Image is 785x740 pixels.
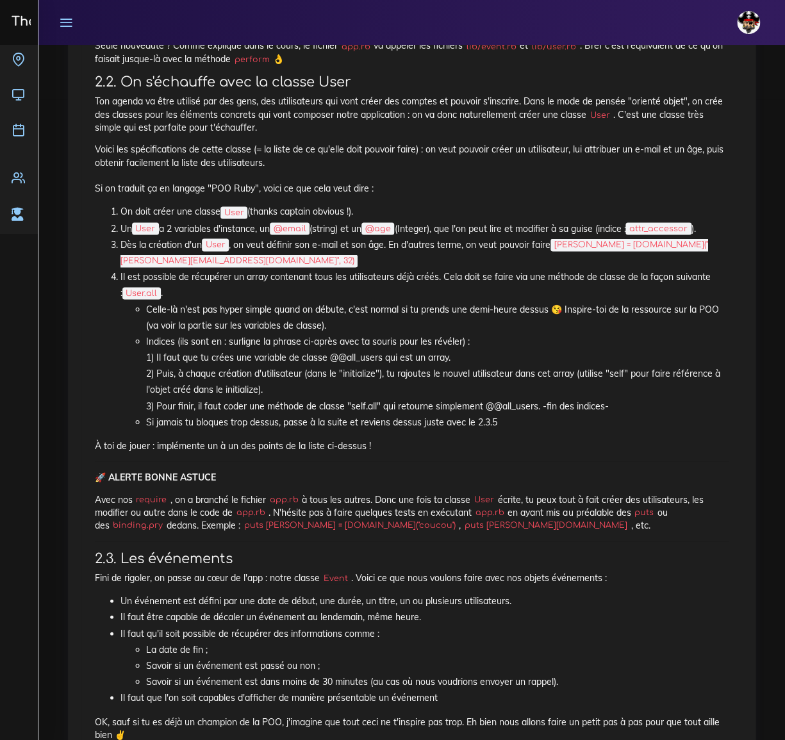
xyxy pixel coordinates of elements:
code: User [202,238,229,251]
li: Dès la création d'un , on veut définir son e-mail et son âge. En d'autres terme, on veut pouvoir ... [120,236,729,268]
code: lib/event.rb [463,40,520,53]
code: User.all [122,287,161,300]
p: Seule nouveauté ? Comme expliqué dans le cours, le fichier va appeler les fichiers et . Bref c'es... [95,39,729,65]
h3: 2.3. Les événements [95,550,729,566]
code: attr_accessor [625,222,691,235]
li: Un événement est défini par une date de début, une durée, un titre, un ou plusieurs utilisateurs. [120,593,729,609]
p: À toi de jouer : implémente un à un des points de la liste ci-dessus ! [95,439,729,452]
p: Voici les spécifications de cette classe (= la liste de ce qu'elle doit pouvoir faire) : on veut ... [95,143,729,195]
li: Savoir si un événement est passé ou non ; [146,657,729,673]
code: puts [PERSON_NAME][DOMAIN_NAME] [461,519,631,532]
code: Event [320,571,351,584]
li: Il faut être capable de décaler un événement au lendemain, même heure. [120,609,729,625]
code: @email [270,222,310,235]
code: puts [PERSON_NAME] = [DOMAIN_NAME]("coucou") [240,519,459,532]
code: @age [361,222,394,235]
code: lib/user.rb [528,40,579,53]
li: Il faut que l'on soit capables d'afficher de manière présentable un événement [120,689,729,705]
img: avatar [737,11,760,34]
code: app.rb [338,40,374,53]
code: User [132,222,159,235]
p: Fini de rigoler, on passe au cœur de l'app : notre classe . Voici ce que nous voulons faire avec ... [95,571,729,584]
code: app.rb [266,493,302,506]
code: require [133,493,170,506]
li: Celle-là n'est pas hyper simple quand on débute, c'est normal si tu prends une demi-heure dessus ... [146,301,729,333]
h3: 2.2. On s'échauffe avec la classe User [95,74,729,90]
p: Avec nos , on a branché le fichier à tous les autres. Donc une fois ta classe écrite, tu peux tou... [95,493,729,532]
code: puts [631,506,657,519]
p: Ton agenda va être utilisé par des gens, des utilisateurs qui vont créer des comptes et pouvoir s... [95,95,729,134]
code: User [220,206,247,219]
code: app.rb [233,506,269,519]
strong: 🚀 ALERTE BONNE ASTUCE [95,471,216,482]
code: perform [231,53,273,66]
code: User [586,109,613,122]
li: Un a 2 variables d'instance, un (string) et un (Integer), que l'on peut lire et modifier à sa gui... [120,220,729,236]
code: User [470,493,497,506]
li: Il est possible de récupérer un array contenant tous les utilisateurs déjà créés. Cela doit se fa... [120,268,729,430]
li: La date de fin ; [146,641,729,657]
code: binding.pry [110,519,167,532]
h3: The Hacking Project [8,15,144,29]
li: Il faut qu'il soit possible de récupérer des informations comme : [120,625,729,690]
code: [PERSON_NAME] = [DOMAIN_NAME]("[PERSON_NAME][EMAIL_ADDRESS][DOMAIN_NAME]", 32) [120,238,708,267]
li: Indices (ils sont en : surligne la phrase ci-après avec ta souris pour les révéler) : 1) Il faut ... [146,333,729,414]
li: On doit créer une classe (thanks captain obvious !). [120,204,729,220]
li: Savoir si un événement est dans moins de 30 minutes (au cas où nous voudrions envoyer un rappel). [146,673,729,689]
code: app.rb [472,506,508,519]
li: Si jamais tu bloques trop dessus, passe à la suite et reviens dessus juste avec le 2.3.5 [146,414,729,430]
